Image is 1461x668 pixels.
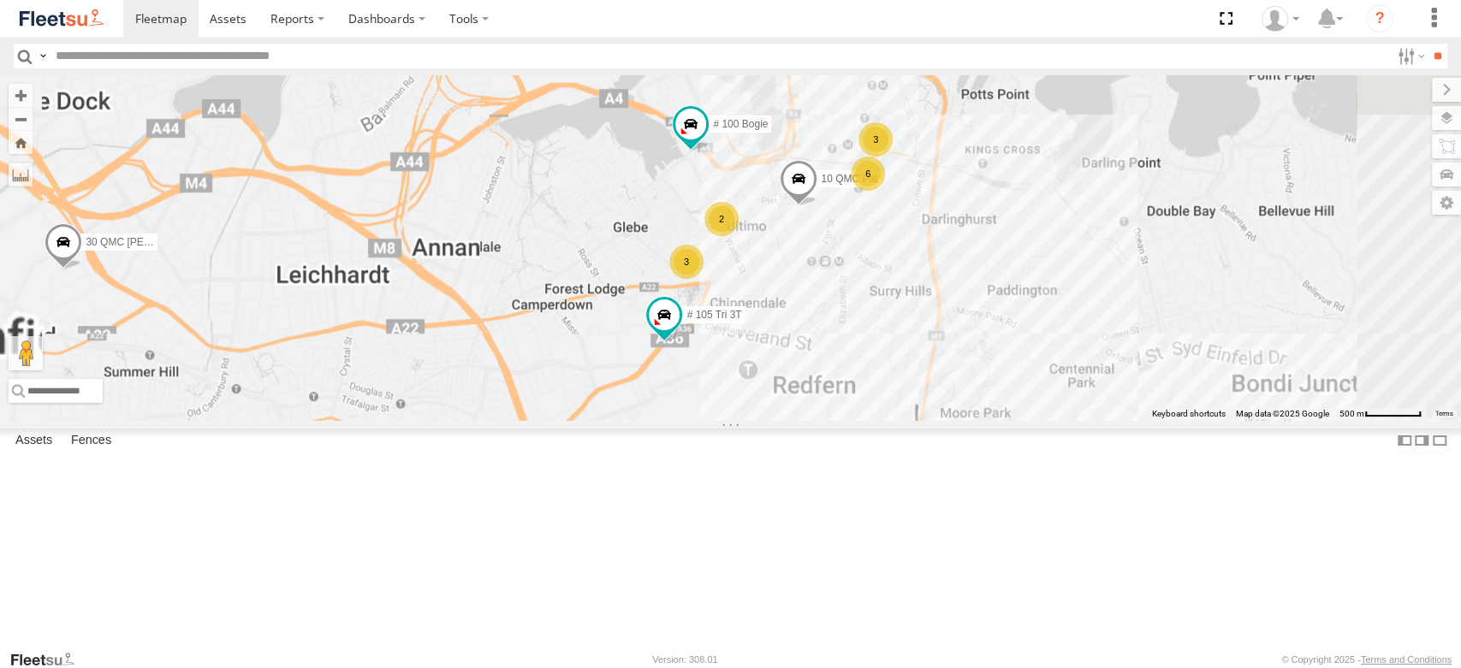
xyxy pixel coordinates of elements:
a: Terms (opens in new tab) [1435,410,1453,417]
div: 2 [704,202,739,236]
label: Search Query [36,44,50,68]
button: Zoom in [9,84,33,107]
label: Hide Summary Table [1431,429,1448,453]
span: 10 QMC Pat [821,173,877,185]
img: fleetsu-logo-horizontal.svg [17,7,106,30]
div: © Copyright 2025 - [1281,654,1452,665]
a: Visit our Website [9,651,88,668]
div: 3 [858,122,893,157]
label: Assets [7,429,61,453]
span: # 100 Bogie [713,118,768,130]
div: Jackson Harris [1256,6,1305,32]
button: Keyboard shortcuts [1152,408,1226,420]
label: Fences [62,429,120,453]
span: 30 QMC [PERSON_NAME] [86,237,211,249]
button: Drag Pegman onto the map to open Street View [9,336,43,370]
button: Map Scale: 500 m per 63 pixels [1334,408,1427,420]
button: Zoom Home [9,131,33,154]
a: Terms and Conditions [1361,654,1452,665]
label: Measure [9,163,33,186]
button: Zoom out [9,107,33,131]
span: 500 m [1339,409,1364,418]
span: Map data ©2025 Google [1236,409,1329,418]
div: 6 [851,157,885,191]
div: Version: 308.01 [652,654,717,665]
div: 3 [669,245,704,279]
label: Map Settings [1432,191,1461,215]
label: Dock Summary Table to the Right [1413,429,1430,453]
span: # 105 Tri 3T [686,309,741,321]
i: ? [1366,5,1393,33]
label: Dock Summary Table to the Left [1396,429,1413,453]
label: Search Filter Options [1391,44,1428,68]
